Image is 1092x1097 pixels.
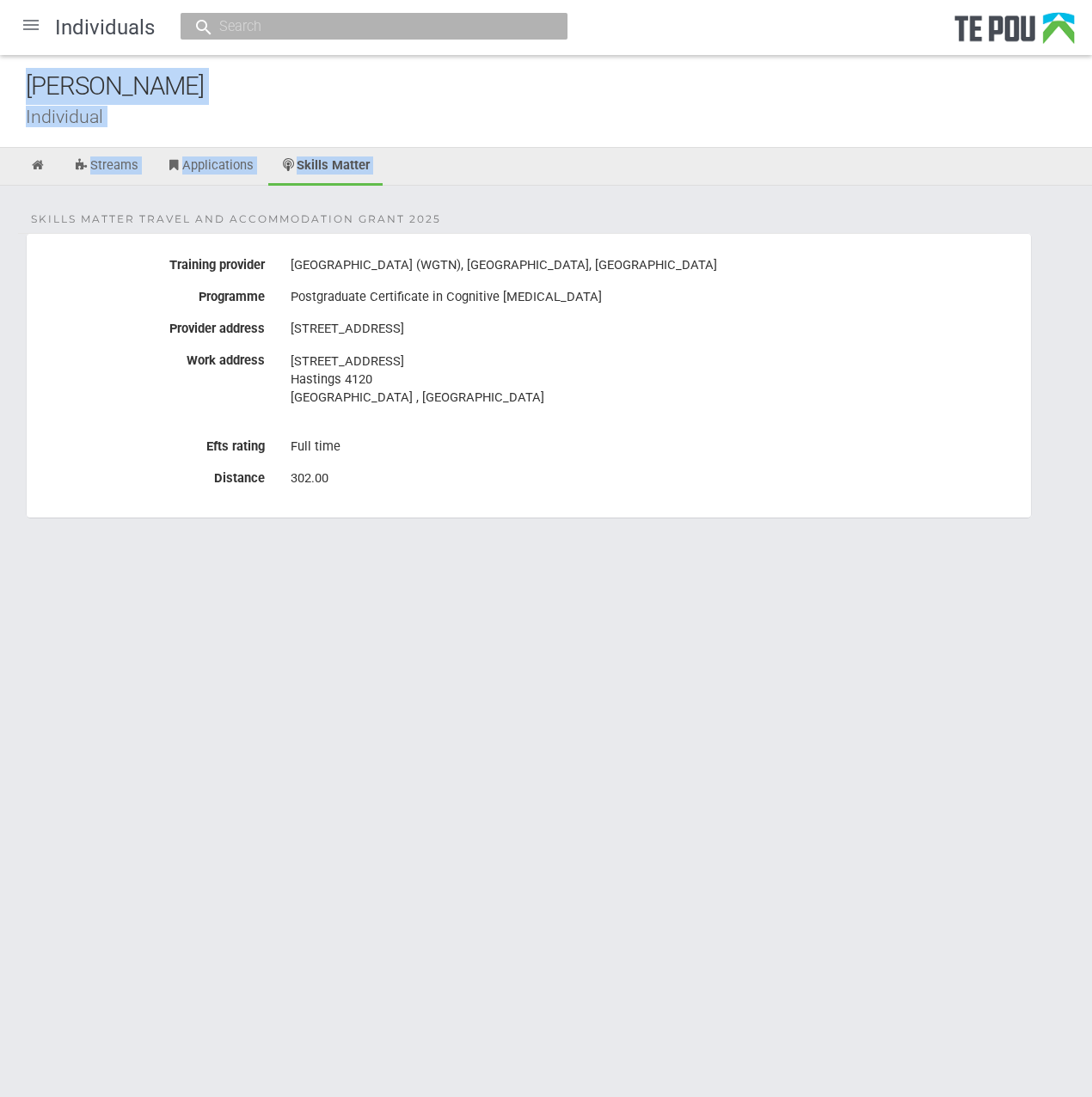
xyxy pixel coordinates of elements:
label: Efts rating [27,432,278,454]
div: [GEOGRAPHIC_DATA] (WGTN), [GEOGRAPHIC_DATA], [GEOGRAPHIC_DATA] [291,251,1018,280]
input: Search [214,17,517,35]
div: [STREET_ADDRESS] [291,315,1018,344]
div: Individual [26,107,1092,126]
div: [PERSON_NAME] [26,68,1092,105]
a: Skills Matter [268,148,383,186]
address: [STREET_ADDRESS] Hastings 4120 [GEOGRAPHIC_DATA] , [GEOGRAPHIC_DATA] [291,352,1018,407]
label: Distance [27,464,278,486]
a: Streams [61,148,151,186]
label: Programme [27,283,278,304]
span: Skills Matter Travel and Accommodation grant 2025 [31,211,441,227]
label: Provider address [27,315,278,336]
div: Full time [291,432,1018,462]
a: Applications [153,148,267,186]
div: Postgraduate Certificate in Cognitive [MEDICAL_DATA] [291,283,1018,312]
label: Work address [27,346,278,368]
label: Training provider [27,251,278,273]
div: 302.00 [291,464,1018,493]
